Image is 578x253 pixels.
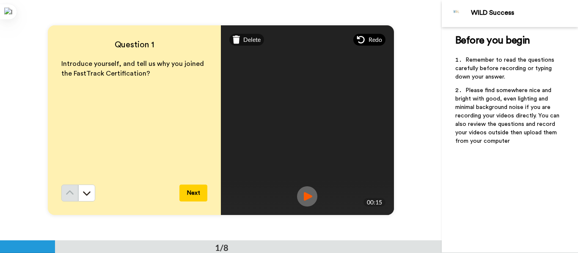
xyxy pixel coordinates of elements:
h4: Question 1 [61,39,207,51]
div: WILD Success [471,9,578,17]
span: Before you begin [455,35,530,46]
div: Delete [229,34,264,46]
span: Please find somewhere nice and bright with good, even lighting and minimal background noise if yo... [455,87,561,144]
span: Remember to read the questions carefully before recording or typing down your answer. [455,57,556,80]
button: Next [179,185,207,201]
div: 00:15 [363,198,385,207]
img: ic_record_play.svg [297,186,317,207]
div: Redo [353,34,385,46]
span: Redo [369,35,382,44]
img: Profile Image [446,3,467,24]
span: Delete [243,35,261,44]
span: Introduce yourself, and tell us why you joined the FastTrack Certification? [61,60,206,77]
